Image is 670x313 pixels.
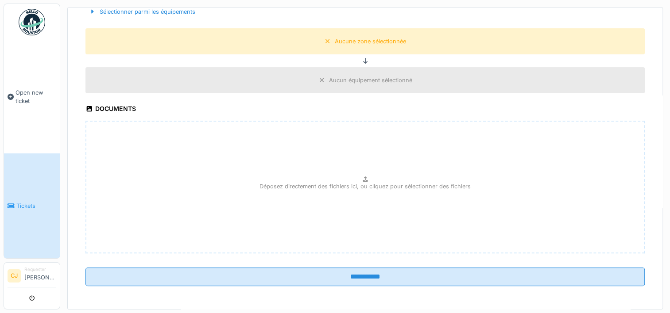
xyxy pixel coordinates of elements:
div: Aucun équipement sélectionné [329,76,412,84]
li: CJ [8,269,21,282]
span: Open new ticket [15,88,56,105]
a: Tickets [4,153,60,258]
p: Déposez directement des fichiers ici, ou cliquez pour sélectionner des fichiers [259,182,471,191]
div: Documents [85,102,136,117]
div: Aucune zone sélectionnée [335,37,406,46]
span: Tickets [16,202,56,210]
li: [PERSON_NAME] [24,266,56,285]
img: Badge_color-CXgf-gQk.svg [19,9,45,35]
a: Open new ticket [4,40,60,153]
a: CJ Requester[PERSON_NAME] [8,266,56,287]
div: Requester [24,266,56,273]
div: Sélectionner parmi les équipements [85,6,199,18]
